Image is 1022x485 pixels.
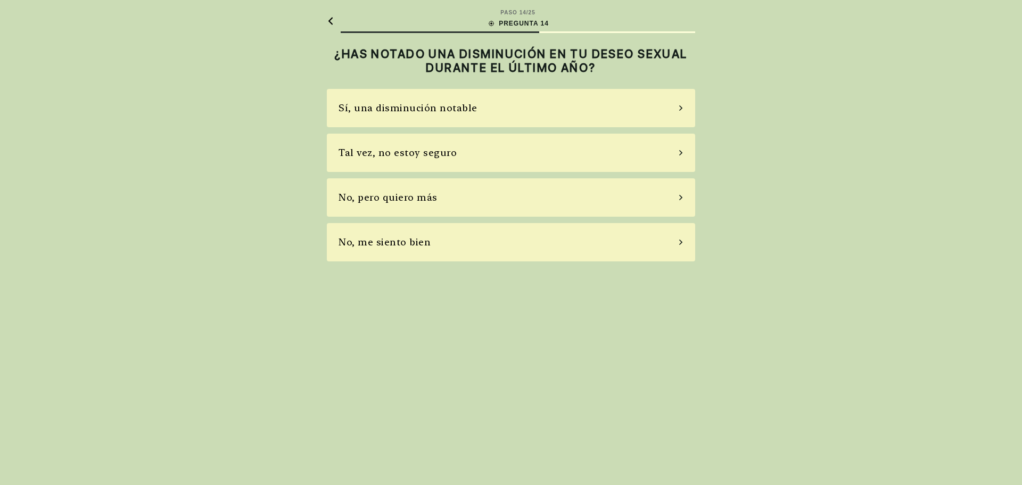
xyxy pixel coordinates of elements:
div: No, pero quiero más [339,190,438,204]
div: PREGUNTA 14 [487,19,549,28]
div: PASO 14 / 25 [500,9,535,17]
h2: ¿HAS NOTADO UNA DISMINUCIÓN EN TU DESEO SEXUAL DURANTE EL ÚLTIMO AÑO? [327,47,695,75]
div: Tal vez, no estoy seguro [339,145,457,160]
div: Sí, una disminución notable [339,101,477,115]
div: No, me siento bien [339,235,431,249]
